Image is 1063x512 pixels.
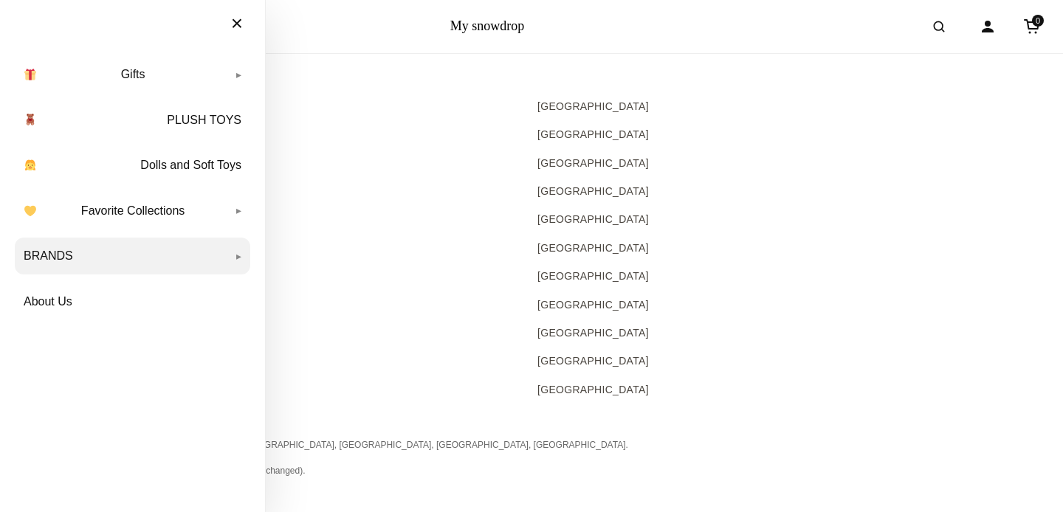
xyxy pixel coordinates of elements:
[537,240,1045,256] a: [GEOGRAPHIC_DATA]
[18,268,526,284] a: [GEOGRAPHIC_DATA]
[24,205,36,217] img: 💛
[15,147,250,184] a: Dolls and Soft Toys
[537,98,1045,114] a: [GEOGRAPHIC_DATA]
[1032,15,1044,27] span: 0
[24,69,36,80] img: 🎁
[15,193,250,229] a: Favorite Collections
[971,10,1004,43] a: Account
[537,381,1045,398] a: [GEOGRAPHIC_DATA]
[18,183,526,199] a: [GEOGRAPHIC_DATA]
[15,283,250,320] a: About Us
[537,353,1045,369] a: [GEOGRAPHIC_DATA]
[537,126,1045,142] a: [GEOGRAPHIC_DATA]
[216,7,258,40] button: Close menu
[537,155,1045,171] a: [GEOGRAPHIC_DATA]
[537,183,1045,199] a: [GEOGRAPHIC_DATA]
[450,18,525,33] a: My snowdrop
[537,297,1045,313] a: [GEOGRAPHIC_DATA]
[537,211,1045,227] a: [GEOGRAPHIC_DATA]
[15,238,250,274] a: BRANDS
[18,240,526,256] a: [GEOGRAPHIC_DATA]
[18,409,526,426] a: [GEOGRAPHIC_DATA]
[18,155,526,171] a: [GEOGRAPHIC_DATA]
[18,297,526,313] a: [GEOGRAPHIC_DATA]
[24,114,36,125] img: 🧸
[18,353,526,369] a: [GEOGRAPHIC_DATA]
[15,56,250,93] a: Gifts
[18,325,526,341] a: [GEOGRAPHIC_DATA]
[18,211,526,227] a: [GEOGRAPHIC_DATA]
[24,159,36,171] img: 👧
[1016,10,1048,43] a: Cart
[918,6,960,47] button: Open search
[18,98,526,114] a: [GEOGRAPHIC_DATA]
[537,268,1045,284] a: [GEOGRAPHIC_DATA]
[18,381,526,398] a: [GEOGRAPHIC_DATA]
[15,102,250,139] a: PLUSH TOYS
[537,325,1045,341] a: [GEOGRAPHIC_DATA]
[18,126,526,142] a: [GEOGRAPHIC_DATA]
